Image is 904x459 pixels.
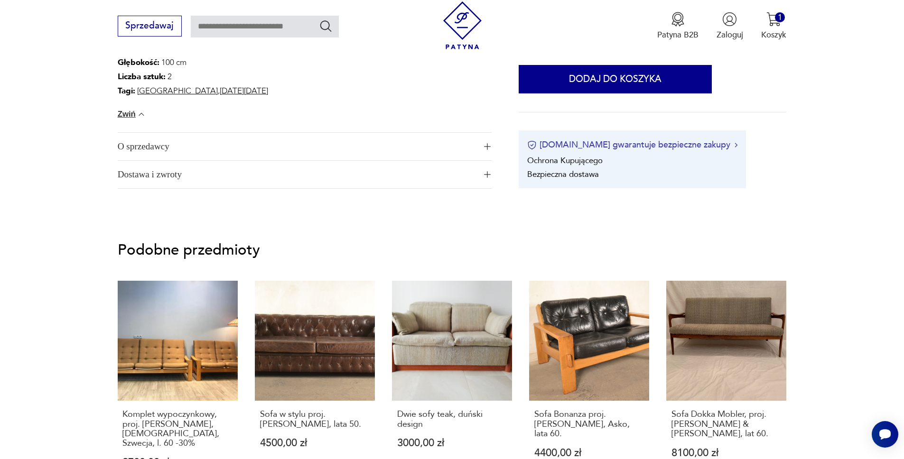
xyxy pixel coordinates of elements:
button: Dodaj do koszyka [519,65,712,94]
span: Dostawa i zwroty [118,161,476,188]
button: Zwiń [118,110,146,119]
button: [DOMAIN_NAME] gwarantuje bezpieczne zakupy [527,139,737,151]
li: Ochrona Kupującego [527,156,603,166]
p: 4500,00 zł [260,438,370,448]
p: 100 cm [118,55,276,70]
a: [DATE][DATE] [220,85,268,96]
button: Ikona plusaDostawa i zwroty [118,161,492,188]
img: Ikona strzałki w prawo [735,143,737,147]
img: Ikona koszyka [766,12,781,27]
p: Sofa w stylu proj. [PERSON_NAME], lata 50. [260,410,370,429]
button: Patyna B2B [657,12,699,40]
a: Ikona medaluPatyna B2B [657,12,699,40]
button: Szukaj [319,19,333,33]
p: Sofa Bonanza proj. [PERSON_NAME], Asko, lata 60. [534,410,644,439]
p: Koszyk [761,29,786,40]
p: 3000,00 zł [397,438,507,448]
button: Zaloguj [717,12,743,40]
li: Bezpieczna dostawa [527,169,599,180]
p: Patyna B2B [657,29,699,40]
b: Głębokość : [118,57,159,68]
div: 1 [775,12,785,22]
p: 8100,00 zł [671,448,782,458]
p: 2 [118,70,276,84]
p: , [118,84,276,98]
p: Sofa Dokka Mobler, proj. [PERSON_NAME] & [PERSON_NAME], lat 60. [671,410,782,439]
button: Sprzedawaj [118,16,182,37]
b: Liczba sztuk: [118,71,166,82]
img: Ikona certyfikatu [527,140,537,150]
p: Zaloguj [717,29,743,40]
a: [GEOGRAPHIC_DATA] [137,85,218,96]
p: Komplet wypoczynkowy, proj. [PERSON_NAME], [DEMOGRAPHIC_DATA], Szwecja, l. 60 -30% [122,410,233,449]
p: Dwie sofy teak, duński design [397,410,507,429]
a: Sprzedawaj [118,23,182,30]
img: Patyna - sklep z meblami i dekoracjami vintage [438,1,486,49]
img: Ikona plusa [484,143,491,150]
button: Ikona plusaO sprzedawcy [118,133,492,160]
img: Ikona medalu [671,12,685,27]
button: 1Koszyk [761,12,786,40]
img: Ikonka użytkownika [722,12,737,27]
img: chevron down [137,110,146,119]
p: Podobne przedmioty [118,243,787,257]
span: O sprzedawcy [118,133,476,160]
img: Ikona plusa [484,171,491,178]
b: Tagi: [118,85,135,96]
iframe: Smartsupp widget button [872,421,898,448]
p: 4400,00 zł [534,448,644,458]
